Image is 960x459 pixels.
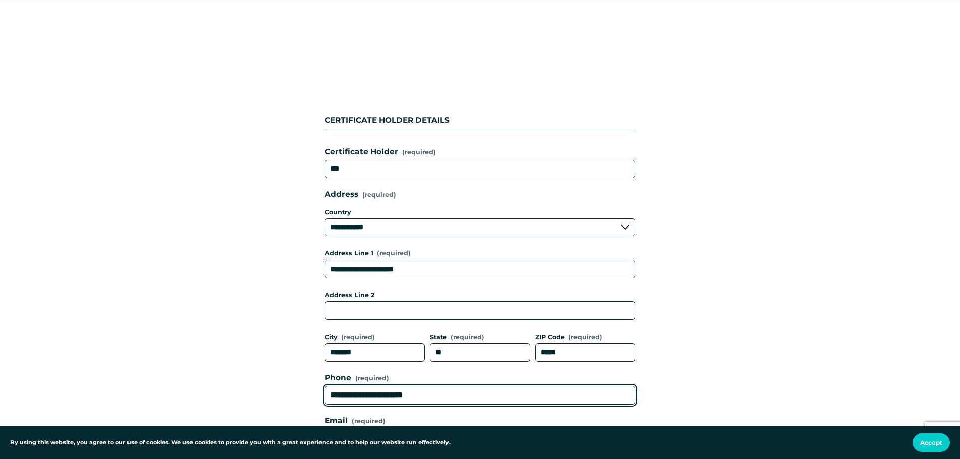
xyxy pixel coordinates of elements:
[430,332,530,343] div: State
[325,290,635,301] div: Address Line 2
[325,343,425,362] input: City
[355,375,389,382] span: (required)
[430,343,530,362] input: State
[362,192,396,199] span: (required)
[325,301,635,320] input: Address Line 2
[377,250,411,257] span: (required)
[451,334,484,341] span: (required)
[325,146,398,158] span: Certificate Holder
[10,438,451,447] p: By using this website, you agree to our use of cookies. We use cookies to provide you with a grea...
[325,188,358,201] span: Address
[325,332,425,343] div: City
[535,343,635,362] input: ZIP Code
[568,334,602,341] span: (required)
[913,433,950,452] button: Accept
[325,114,635,129] div: CERTIFICATE HOLDER DETAILS
[325,415,348,427] span: Email
[325,205,635,218] div: Country
[325,218,635,237] select: Country
[325,260,635,279] input: Address Line 1
[402,147,436,157] span: (required)
[325,372,351,384] span: Phone
[325,248,635,259] div: Address Line 1
[352,416,386,426] span: (required)
[920,439,942,446] span: Accept
[341,334,375,341] span: (required)
[535,332,635,343] div: ZIP Code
